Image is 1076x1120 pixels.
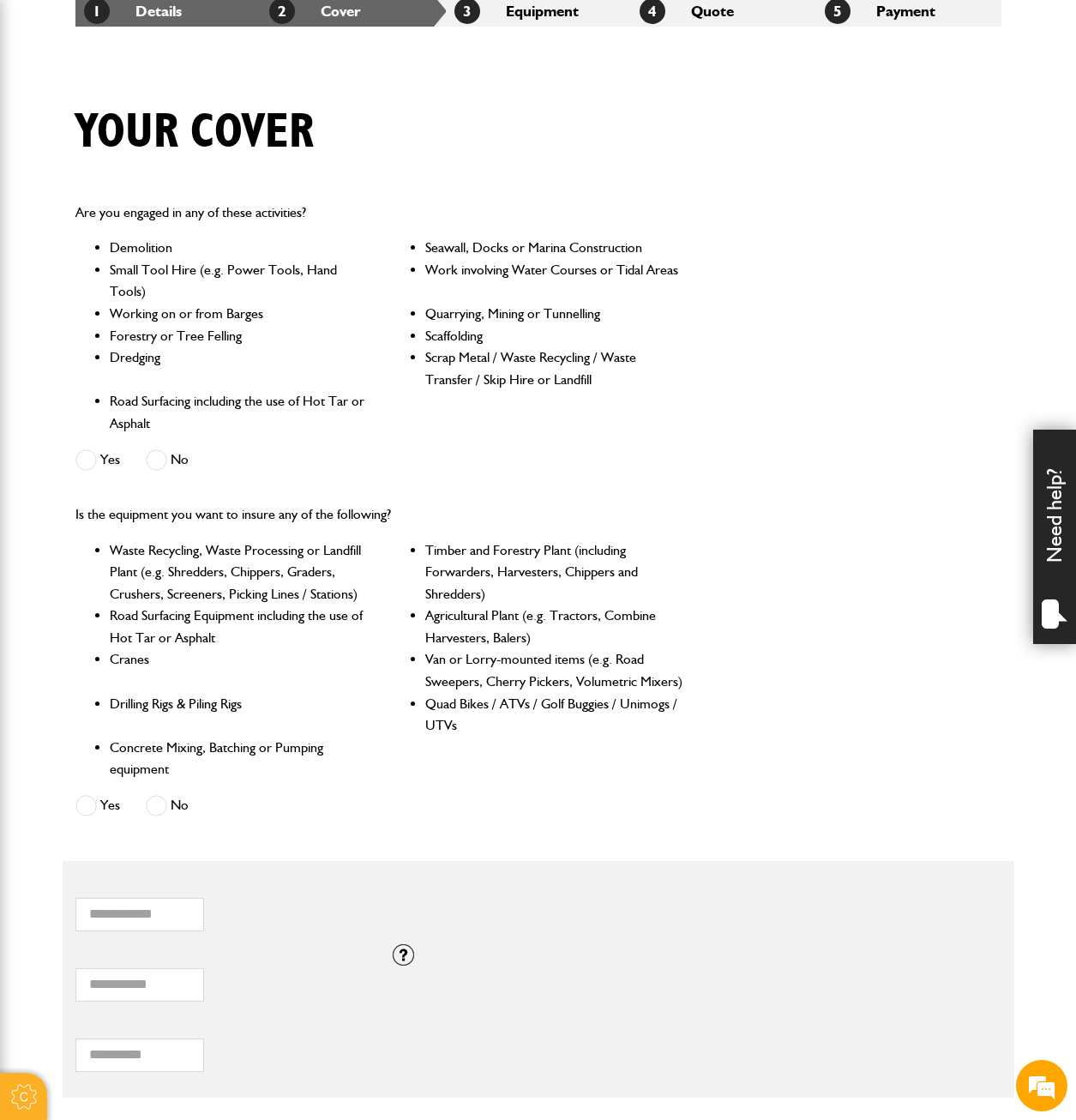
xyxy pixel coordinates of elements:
li: Scaffolding [425,325,684,347]
li: Demolition [110,237,369,259]
li: Waste Recycling, Waste Processing or Landfill Plant (e.g. Shredders, Chippers, Graders, Crushers,... [110,539,369,605]
a: 1Details [84,2,182,20]
li: Working on or from Barges [110,303,369,325]
input: Enter your email address [22,209,313,247]
img: d_20077148190_company_1631870298795_20077148190 [29,95,72,119]
p: Is the equipment you want to insure any of the following? [75,503,684,526]
li: Road Surfacing Equipment including the use of Hot Tar or Asphalt [110,605,369,648]
li: Timber and Forestry Plant (including Forwarders, Harvesters, Chippers and Shredders) [425,539,684,605]
div: Minimize live chat window [281,9,322,50]
li: Agricultural Plant (e.g. Tractors, Combine Harvesters, Balers) [425,605,684,648]
em: Start Chat [233,528,311,551]
li: Road Surfacing including the use of Hot Tar or Asphalt [110,390,369,434]
li: Forestry or Tree Felling [110,325,369,347]
li: Seawall, Docks or Marina Construction [425,237,684,259]
div: Need help? [1033,430,1076,644]
li: Quad Bikes / ATVs / Golf Buggies / Unimogs / UTVs [425,693,684,737]
label: No [146,795,189,816]
p: Are you engaged in any of these activities? [75,202,684,224]
li: Concrete Mixing, Batching or Pumping equipment [110,737,369,780]
li: Van or Lorry-mounted items (e.g. Road Sweepers, Cherry Pickers, Volumetric Mixers) [425,648,684,692]
label: Yes [75,449,120,471]
input: Enter your last name [22,159,313,196]
li: Dredging [110,346,369,390]
li: Scrap Metal / Waste Recycling / Waste Transfer / Skip Hire or Landfill [425,346,684,390]
li: Small Tool Hire (e.g. Power Tools, Hand Tools) [110,259,369,303]
div: Chat with us now [89,96,288,118]
li: Work involving Water Courses or Tidal Areas [425,259,684,303]
li: Drilling Rigs & Piling Rigs [110,693,369,737]
label: Yes [75,795,120,816]
label: No [146,449,189,471]
li: Quarrying, Mining or Tunnelling [425,303,684,325]
li: Cranes [110,648,369,692]
textarea: Type your message and hit 'Enter' [22,310,313,514]
input: Enter your phone number [22,260,313,298]
h1: Your cover [75,104,314,161]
